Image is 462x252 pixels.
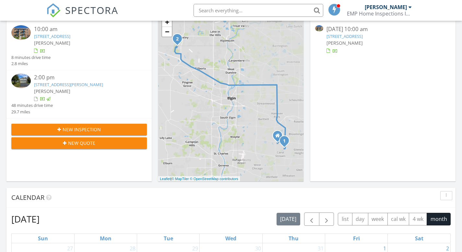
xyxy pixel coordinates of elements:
[365,4,407,10] div: [PERSON_NAME]
[347,10,412,17] div: EMP Home Inspections Inc.
[99,234,113,243] a: Monday
[326,40,363,46] span: [PERSON_NAME]
[315,25,451,54] a: [DATE] 10:00 am [STREET_ADDRESS] [PERSON_NAME]
[326,33,363,39] a: [STREET_ADDRESS]
[11,102,53,109] div: 48 minutes drive time
[65,3,118,17] span: SPECTORA
[194,4,323,17] input: Search everything...
[34,40,70,46] span: [PERSON_NAME]
[11,193,44,202] span: Calendar
[283,139,286,143] i: 1
[160,177,171,181] a: Leaflet
[11,25,147,67] a: 10:00 am [STREET_ADDRESS] [PERSON_NAME] 8 minutes drive time 2.8 miles
[176,37,179,41] i: 2
[304,212,319,226] button: Previous month
[352,213,368,225] button: day
[11,74,31,88] img: 9363786%2Fcover_photos%2FagqwcY48xcuHcR6BnQyR%2Fsmall.jpg
[326,25,439,33] div: [DATE] 10:00 am
[162,27,172,37] a: Zoom out
[278,135,281,139] div: 649 Kingsbridge Dr, Carol Stream IL 60188
[162,234,174,243] a: Tuesday
[190,177,238,181] a: © OpenStreetMap contributors
[34,74,136,82] div: 2:00 pm
[352,234,361,243] a: Friday
[11,109,53,115] div: 29.7 miles
[34,25,136,33] div: 10:00 am
[46,3,61,17] img: The Best Home Inspection Software - Spectora
[34,33,70,39] a: [STREET_ADDRESS]
[11,74,147,115] a: 2:00 pm [STREET_ADDRESS][PERSON_NAME] [PERSON_NAME] 48 minutes drive time 29.7 miles
[414,234,425,243] a: Saturday
[284,141,288,144] div: 143 Elk Trail Rd 143, Carol Stream, IL 60188
[158,176,240,182] div: |
[11,61,51,67] div: 2.8 miles
[224,234,238,243] a: Wednesday
[409,213,427,225] button: 4 wk
[34,88,70,94] span: [PERSON_NAME]
[162,17,172,27] a: Zoom in
[11,124,147,135] button: New Inspection
[11,54,51,61] div: 8 minutes drive time
[319,212,334,226] button: Next month
[177,39,181,42] div: 12164 Plum Grove Rd, Huntley, IL 60142
[172,177,189,181] a: © MapTiler
[387,213,409,225] button: cal wk
[11,137,147,149] button: New Quote
[427,213,451,225] button: month
[368,213,388,225] button: week
[11,25,31,40] img: 9371283%2Fcover_photos%2Fycfzxshq3OJHgMWJBL1e%2Fsmall.jpg
[37,234,49,243] a: Sunday
[68,140,95,146] span: New Quote
[63,126,101,133] span: New Inspection
[46,9,118,22] a: SPECTORA
[277,213,300,225] button: [DATE]
[11,212,40,225] h2: [DATE]
[34,82,103,87] a: [STREET_ADDRESS][PERSON_NAME]
[338,213,352,225] button: list
[315,25,323,31] img: 9371283%2Fcover_photos%2Fycfzxshq3OJHgMWJBL1e%2Fsmall.jpg
[287,234,300,243] a: Thursday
